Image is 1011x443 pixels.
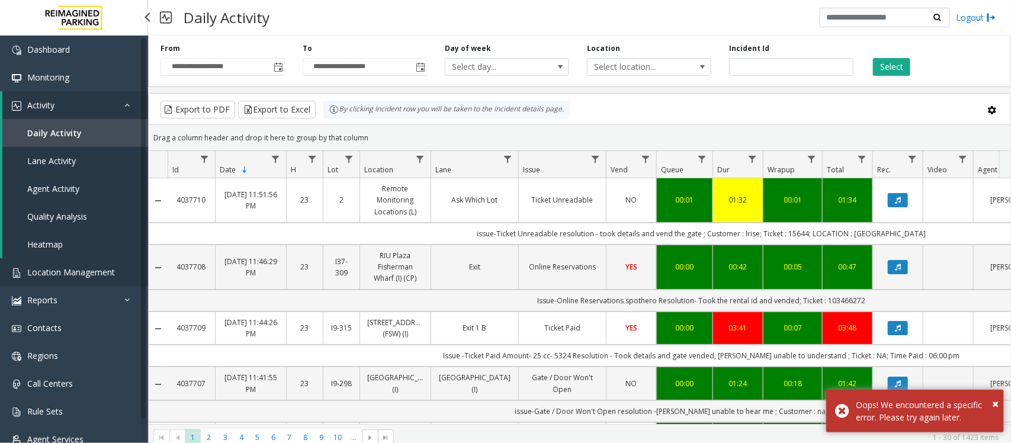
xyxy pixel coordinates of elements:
span: Issue [523,165,540,175]
a: 00:00 [664,322,705,333]
a: Location Filter Menu [412,151,428,167]
a: 4037707 [175,378,208,389]
span: Vend [611,165,628,175]
a: 4037710 [175,194,208,206]
a: YES [614,322,649,333]
span: Lot [328,165,338,175]
span: NO [626,195,637,205]
span: Agent [978,165,997,175]
kendo-pager-info: 1 - 30 of 1423 items [401,432,999,442]
a: 23 [294,378,316,389]
span: Video [927,165,947,175]
span: Toggle popup [271,59,284,75]
a: [DATE] 11:41:55 PM [223,372,279,394]
span: Agent Activity [27,183,79,194]
span: Rule Sets [27,406,63,417]
span: Location Management [27,267,115,278]
a: I9-298 [330,378,352,389]
a: 03:41 [720,322,756,333]
a: Quality Analysis [2,203,148,230]
a: 00:18 [771,378,815,389]
a: Date Filter Menu [268,151,284,167]
a: [DATE] 11:46:29 PM [223,256,279,278]
a: 23 [294,194,316,206]
a: Id Filter Menu [197,151,213,167]
a: 01:32 [720,194,756,206]
a: 00:47 [830,261,865,272]
a: Lane Activity [2,147,148,175]
span: Id [172,165,179,175]
button: Select [873,58,910,76]
a: YES [614,261,649,272]
span: Select location... [588,59,686,75]
a: Collapse Details [149,263,168,272]
a: Collapse Details [149,324,168,333]
a: 01:34 [830,194,865,206]
a: Vend Filter Menu [638,151,654,167]
span: Go to the next page [365,433,375,442]
img: 'icon' [12,46,21,55]
a: Ticket Paid [526,322,599,333]
a: [DATE] 11:51:56 PM [223,189,279,211]
a: Exit 1 B [438,322,511,333]
span: Total [827,165,844,175]
a: NO [614,378,649,389]
a: 03:48 [830,322,865,333]
span: Location [364,165,393,175]
img: 'icon' [12,296,21,306]
a: 01:42 [830,378,865,389]
a: Activity [2,91,148,119]
a: 00:00 [664,378,705,389]
a: Queue Filter Menu [694,151,710,167]
a: 23 [294,261,316,272]
a: Wrapup Filter Menu [804,151,820,167]
span: Contacts [27,322,62,333]
a: Heatmap [2,230,148,258]
a: Ticket Unreadable [526,194,599,206]
a: 4037708 [175,261,208,272]
span: YES [625,262,637,272]
a: Total Filter Menu [854,151,870,167]
div: By clicking Incident row you will be taken to the incident details page. [323,101,570,118]
span: Dashboard [27,44,70,55]
a: 00:05 [771,261,815,272]
a: Lot Filter Menu [341,151,357,167]
span: × [992,396,999,412]
img: 'icon' [12,352,21,361]
span: Daily Activity [27,127,82,139]
a: [GEOGRAPHIC_DATA] (I) [367,372,423,394]
span: Activity [27,99,54,111]
img: 'icon' [12,268,21,278]
a: [STREET_ADDRESS] (FSW) (I) [367,317,423,339]
a: Collapse Details [149,196,168,206]
span: Lane [435,165,451,175]
div: 00:01 [664,194,705,206]
a: 4037709 [175,322,208,333]
span: Go to the last page [381,433,391,442]
img: 'icon' [12,101,21,111]
a: 00:00 [664,261,705,272]
span: Regions [27,350,58,361]
a: 2 [330,194,352,206]
span: Select day... [445,59,544,75]
img: 'icon' [12,380,21,389]
img: infoIcon.svg [329,105,339,114]
a: 00:42 [720,261,756,272]
a: Online Reservations [526,261,599,272]
a: H Filter Menu [304,151,320,167]
span: Toggle popup [413,59,426,75]
span: H [291,165,296,175]
a: [DATE] 11:44:26 PM [223,317,279,339]
span: Wrapup [768,165,795,175]
span: Dur [717,165,730,175]
a: Logout [956,11,996,24]
a: 01:24 [720,378,756,389]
